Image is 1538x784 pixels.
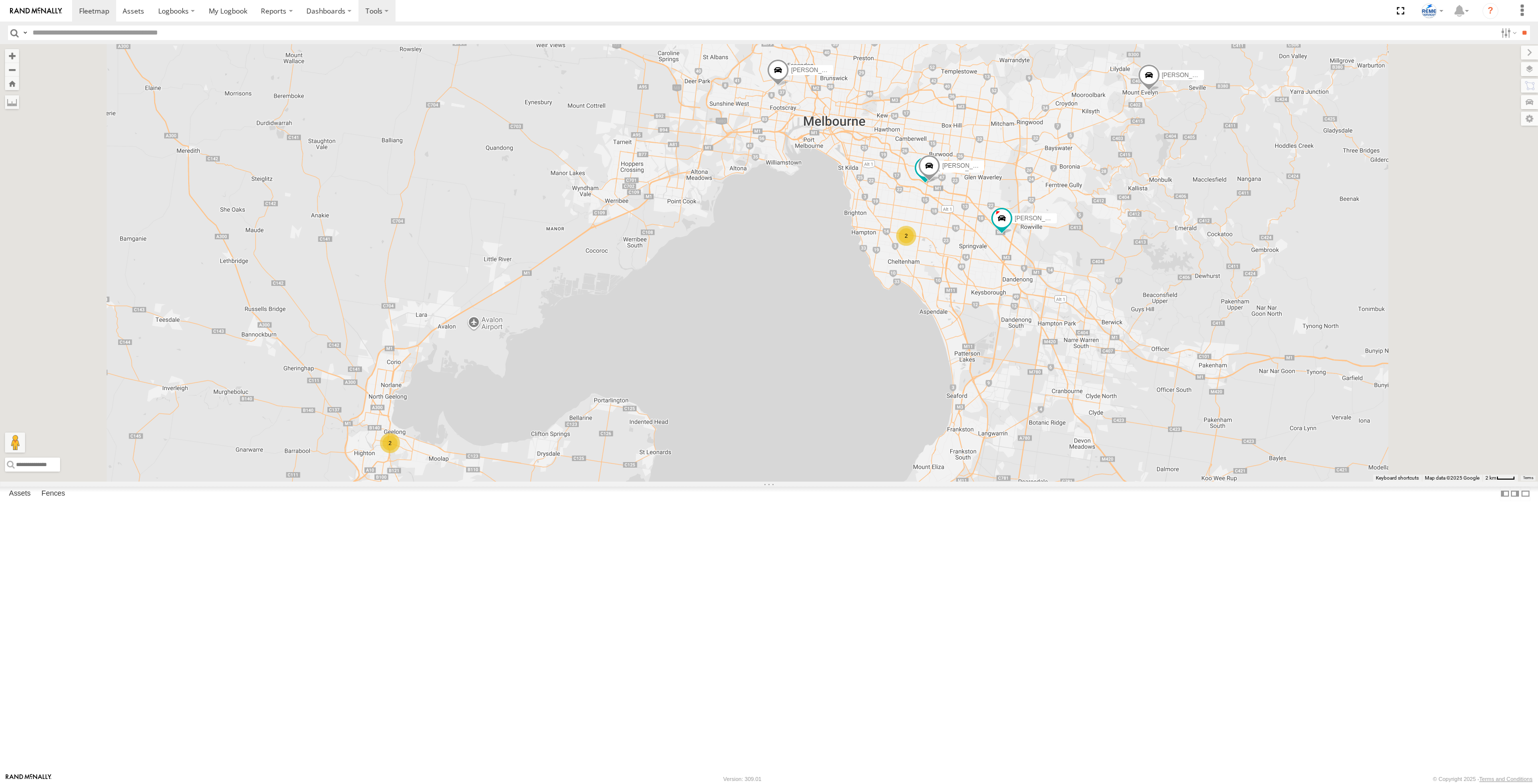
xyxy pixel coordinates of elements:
img: rand-logo.svg [10,8,62,15]
i: ? [1482,3,1498,19]
span: Map data ©2025 Google [1425,475,1479,481]
label: Search Query [21,26,29,40]
div: Version: 309.01 [723,776,761,782]
div: 2 [380,433,400,453]
div: 2 [896,226,916,246]
button: Drag Pegman onto the map to open Street View [5,433,25,453]
label: Map Settings [1521,112,1538,126]
div: Livia Michelini [1418,4,1447,19]
div: © Copyright 2025 - [1433,776,1532,782]
label: Fences [37,487,70,501]
button: Zoom in [5,49,19,63]
span: [PERSON_NAME] 1UL6FF - - 353635113547034 [942,162,1074,169]
button: Zoom out [5,63,19,77]
span: [PERSON_NAME] 1WT3ES - 353635119767776 [791,66,922,73]
label: Measure [5,95,19,109]
a: Terms and Conditions [1479,776,1532,782]
span: 2 km [1485,475,1496,481]
label: Dock Summary Table to the Right [1510,487,1520,501]
button: Map Scale: 2 km per 33 pixels [1482,475,1518,482]
button: Zoom Home [5,77,19,90]
span: [PERSON_NAME] BVX766 - 353635113521492 [1162,72,1291,79]
a: Visit our Website [6,774,52,784]
a: Terms (opens in new tab) [1523,476,1533,480]
label: Hide Summary Table [1520,487,1530,501]
label: Assets [4,487,36,501]
label: Dock Summary Table to the Left [1500,487,1510,501]
label: Search Filter Options [1497,26,1518,40]
span: [PERSON_NAME] 1WX5SX - 353635119765515 [1015,215,1145,222]
button: Keyboard shortcuts [1376,475,1419,482]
